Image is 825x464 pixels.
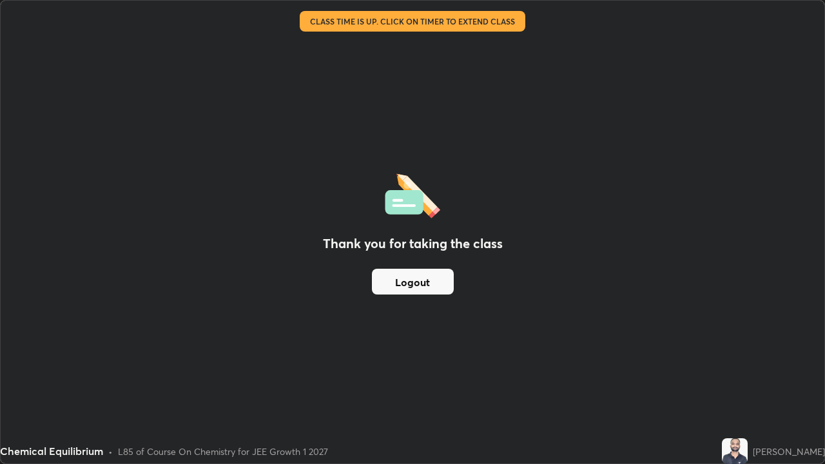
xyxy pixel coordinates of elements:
img: offlineFeedback.1438e8b3.svg [385,169,440,218]
div: [PERSON_NAME] [753,445,825,458]
img: be6de2d73fb94b1c9be2f2192f474e4d.jpg [722,438,748,464]
div: • [108,445,113,458]
div: L85 of Course On Chemistry for JEE Growth 1 2027 [118,445,328,458]
button: Logout [372,269,454,295]
h2: Thank you for taking the class [323,234,503,253]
